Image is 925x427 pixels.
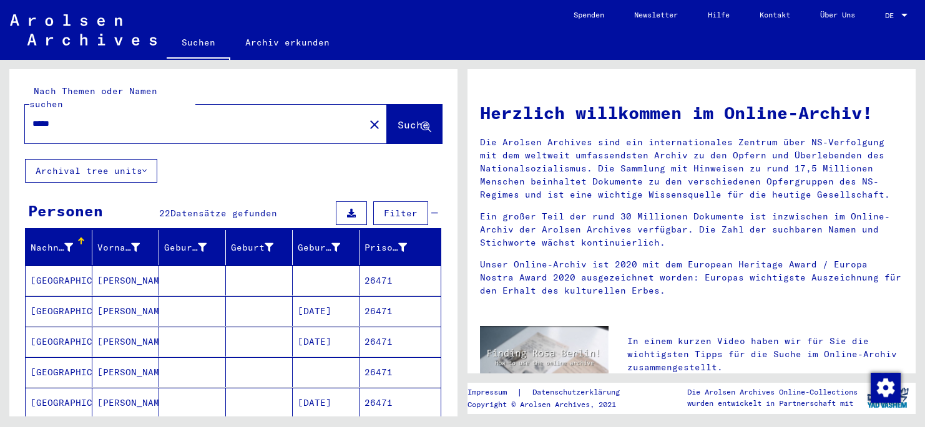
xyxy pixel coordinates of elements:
[480,210,903,249] p: Ein großer Teil der rund 30 Millionen Dokumente ist inzwischen im Online-Archiv der Arolsen Archi...
[25,159,157,183] button: Archival tree units
[92,357,159,387] mat-cell: [PERSON_NAME]
[293,230,360,265] mat-header-cell: Geburtsdatum
[373,201,428,225] button: Filter
[159,208,170,219] span: 22
[230,27,345,57] a: Archiv erkunden
[360,327,441,357] mat-cell: 26471
[31,241,73,254] div: Nachname
[29,85,157,110] mat-label: Nach Themen oder Namen suchen
[226,230,293,265] mat-header-cell: Geburt‏
[26,230,92,265] mat-header-cell: Nachname
[26,296,92,326] mat-cell: [GEOGRAPHIC_DATA]
[522,386,635,399] a: Datenschutzerklärung
[480,100,903,126] h1: Herzlich willkommen im Online-Archiv!
[92,266,159,295] mat-cell: [PERSON_NAME]
[298,241,340,254] div: Geburtsdatum
[31,237,92,257] div: Nachname
[26,327,92,357] mat-cell: [GEOGRAPHIC_DATA]
[360,357,441,387] mat-cell: 26471
[398,118,429,131] span: Suche
[360,296,441,326] mat-cell: 26471
[92,296,159,326] mat-cell: [PERSON_NAME]
[10,14,157,46] img: Arolsen_neg.svg
[367,117,382,132] mat-icon: close
[384,208,418,219] span: Filter
[293,327,360,357] mat-cell: [DATE]
[467,399,635,410] p: Copyright © Arolsen Archives, 2021
[293,388,360,418] mat-cell: [DATE]
[164,237,225,257] div: Geburtsname
[480,136,903,201] p: Die Arolsen Archives sind ein internationales Zentrum über NS-Verfolgung mit dem weltweit umfasse...
[627,335,903,374] p: In einem kurzen Video haben wir für Sie die wichtigsten Tipps für die Suche im Online-Archiv zusa...
[362,112,387,137] button: Clear
[97,237,159,257] div: Vorname
[26,357,92,387] mat-cell: [GEOGRAPHIC_DATA]
[365,241,407,254] div: Prisoner #
[480,258,903,297] p: Unser Online-Archiv ist 2020 mit dem European Heritage Award / Europa Nostra Award 2020 ausgezeic...
[170,208,277,219] span: Datensätze gefunden
[92,327,159,357] mat-cell: [PERSON_NAME]
[231,241,273,254] div: Geburt‏
[864,382,911,413] img: yv_logo.png
[365,237,426,257] div: Prisoner #
[687,386,858,398] p: Die Arolsen Archives Online-Collections
[26,388,92,418] mat-cell: [GEOGRAPHIC_DATA]
[92,230,159,265] mat-header-cell: Vorname
[293,296,360,326] mat-cell: [DATE]
[167,27,230,60] a: Suchen
[97,241,140,254] div: Vorname
[92,388,159,418] mat-cell: [PERSON_NAME]
[467,386,517,399] a: Impressum
[360,266,441,295] mat-cell: 26471
[360,388,441,418] mat-cell: 26471
[687,398,858,409] p: wurden entwickelt in Partnerschaft mit
[467,386,635,399] div: |
[885,11,899,20] span: DE
[871,373,901,403] img: Zustimmung ändern
[159,230,226,265] mat-header-cell: Geburtsname
[387,105,442,143] button: Suche
[480,326,609,396] img: video.jpg
[298,237,359,257] div: Geburtsdatum
[360,230,441,265] mat-header-cell: Prisoner #
[231,237,292,257] div: Geburt‏
[28,199,103,222] div: Personen
[164,241,207,254] div: Geburtsname
[26,266,92,295] mat-cell: [GEOGRAPHIC_DATA]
